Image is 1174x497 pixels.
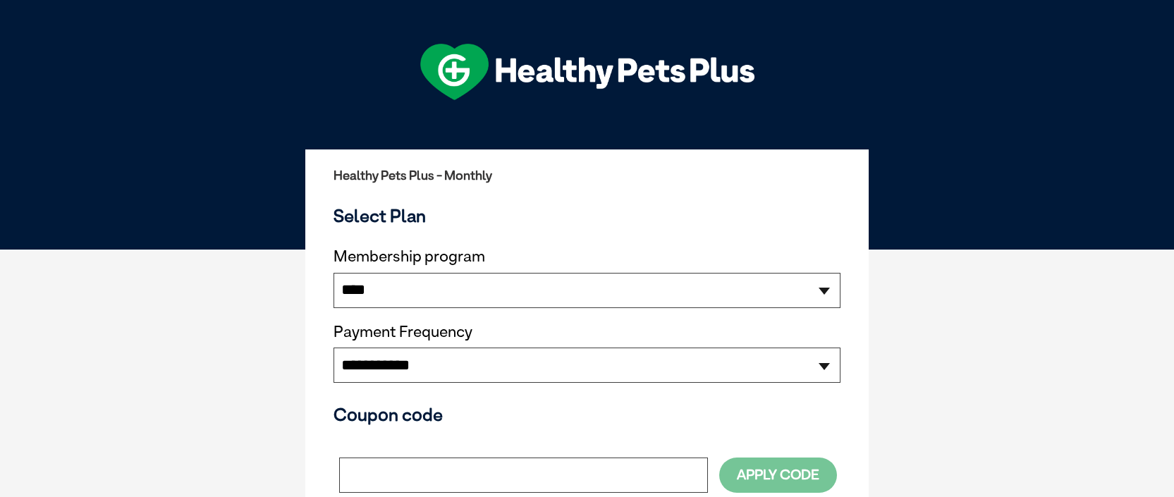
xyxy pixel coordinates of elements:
button: Apply Code [719,458,837,492]
label: Payment Frequency [334,323,472,341]
h3: Coupon code [334,404,840,425]
label: Membership program [334,247,840,266]
h3: Select Plan [334,205,840,226]
img: hpp-logo-landscape-green-white.png [420,44,754,100]
h2: Healthy Pets Plus - Monthly [334,168,840,183]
